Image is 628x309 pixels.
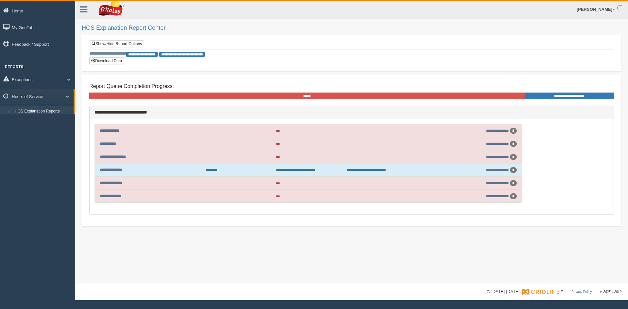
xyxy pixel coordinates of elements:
h4: Report Queue Completion Progress: [89,83,614,89]
div: © [DATE]-[DATE] - ™ [487,288,621,295]
span: v. 2025.4.2019 [600,290,621,294]
img: Gridline [522,289,559,295]
h2: HOS Explanation Report Center [82,25,621,31]
a: HOS Explanation Reports [12,106,74,117]
a: Show/Hide Report Options [90,40,144,47]
button: Download Data [89,57,124,64]
a: Privacy Policy [571,290,592,294]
